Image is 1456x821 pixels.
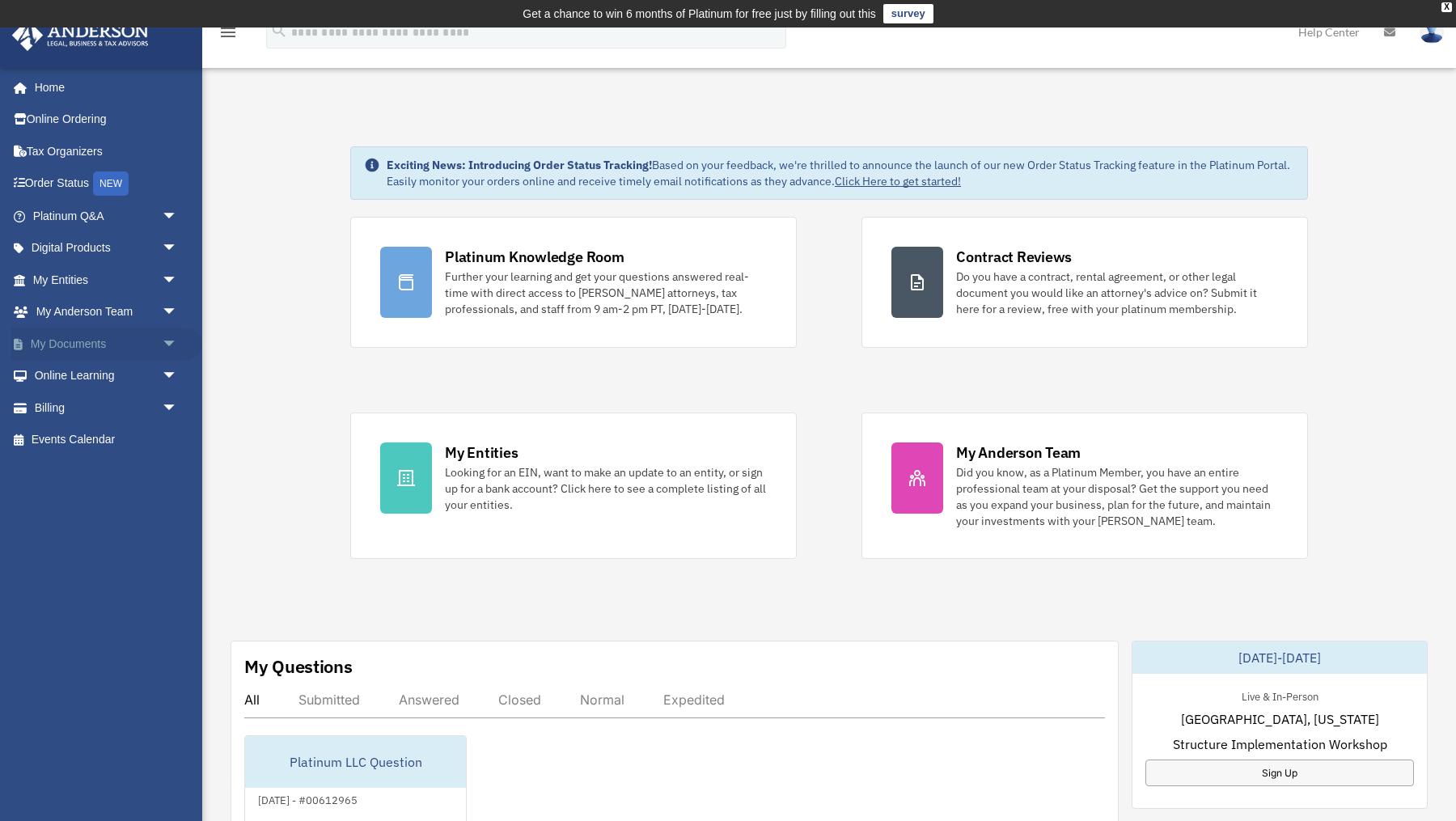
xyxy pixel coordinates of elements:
[523,4,876,23] div: Get a chance to win 6 months of Platinum for free just by filling out this
[11,135,202,167] a: Tax Organizers
[445,442,518,463] div: My Entities
[861,413,1308,559] a: My Anderson Team Did you know, as a Platinum Member, you have an entire professional team at your...
[861,217,1308,348] a: Contract Reviews Do you have a contract, rental agreement, or other legal document you would like...
[162,391,194,425] span: arrow_drop_down
[350,217,797,348] a: Platinum Knowledge Room Further your learning and get your questions answered real-time with dire...
[11,264,202,296] a: My Entitiesarrow_drop_down
[11,296,202,328] a: My Anderson Teamarrow_drop_down
[11,71,194,104] a: Home
[835,174,961,188] a: Click Here to get started!
[1420,20,1444,44] img: User Pic
[218,28,238,42] a: menu
[1132,641,1427,674] div: [DATE]-[DATE]
[162,232,194,265] span: arrow_drop_down
[956,464,1278,529] div: Did you know, as a Platinum Member, you have an entire professional team at your disposal? Get th...
[498,692,541,708] div: Closed
[883,4,933,23] a: survey
[1145,760,1414,786] a: Sign Up
[956,442,1081,463] div: My Anderson Team
[218,23,238,42] i: menu
[162,296,194,329] span: arrow_drop_down
[663,692,725,708] div: Expedited
[162,264,194,297] span: arrow_drop_down
[162,360,194,393] span: arrow_drop_down
[387,157,1294,189] div: Based on your feedback, we're thrilled to announce the launch of our new Order Status Tracking fe...
[244,654,353,679] div: My Questions
[11,167,202,201] a: Order StatusNEW
[11,104,202,136] a: Online Ordering
[93,171,129,196] div: NEW
[7,19,154,51] img: Anderson Advisors Platinum Portal
[445,247,624,267] div: Platinum Knowledge Room
[1181,709,1379,729] span: [GEOGRAPHIC_DATA], [US_STATE]
[445,464,767,513] div: Looking for an EIN, want to make an update to an entity, or sign up for a bank account? Click her...
[445,269,767,317] div: Further your learning and get your questions answered real-time with direct access to [PERSON_NAM...
[245,736,466,788] div: Platinum LLC Question
[162,200,194,233] span: arrow_drop_down
[270,22,288,40] i: search
[956,247,1072,267] div: Contract Reviews
[1173,734,1387,754] span: Structure Implementation Workshop
[1441,2,1452,12] div: close
[11,200,202,232] a: Platinum Q&Aarrow_drop_down
[956,269,1278,317] div: Do you have a contract, rental agreement, or other legal document you would like an attorney's ad...
[350,413,797,559] a: My Entities Looking for an EIN, want to make an update to an entity, or sign up for a bank accoun...
[11,424,202,456] a: Events Calendar
[244,692,260,708] div: All
[11,391,202,424] a: Billingarrow_drop_down
[387,158,652,172] strong: Exciting News: Introducing Order Status Tracking!
[11,232,202,264] a: Digital Productsarrow_drop_down
[245,790,370,807] div: [DATE] - #00612965
[162,328,194,361] span: arrow_drop_down
[1229,687,1331,704] div: Live & In-Person
[11,360,202,392] a: Online Learningarrow_drop_down
[580,692,624,708] div: Normal
[11,328,202,360] a: My Documentsarrow_drop_down
[399,692,459,708] div: Answered
[298,692,360,708] div: Submitted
